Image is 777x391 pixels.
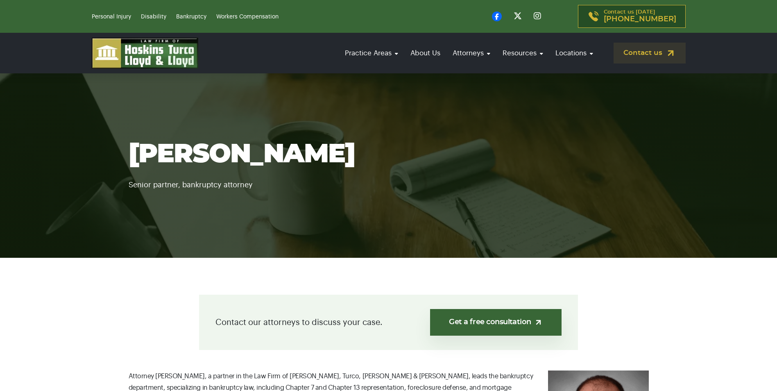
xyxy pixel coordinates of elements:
a: Disability [141,14,166,20]
a: Personal Injury [92,14,131,20]
p: Senior partner, bankruptcy attorney [129,169,649,191]
p: Contact us [DATE] [604,9,676,23]
a: Contact us [DATE][PHONE_NUMBER] [578,5,686,28]
h1: [PERSON_NAME] [129,140,649,169]
a: Locations [551,41,597,65]
a: Resources [498,41,547,65]
img: arrow-up-right-light.svg [534,318,543,327]
span: [PHONE_NUMBER] [604,15,676,23]
a: About Us [406,41,444,65]
a: Workers Compensation [216,14,279,20]
a: Bankruptcy [176,14,206,20]
a: Attorneys [449,41,494,65]
a: Get a free consultation [430,309,562,336]
div: Contact our attorneys to discuss your case. [199,295,578,350]
a: Practice Areas [341,41,402,65]
img: logo [92,38,198,68]
a: Contact us [614,43,686,64]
